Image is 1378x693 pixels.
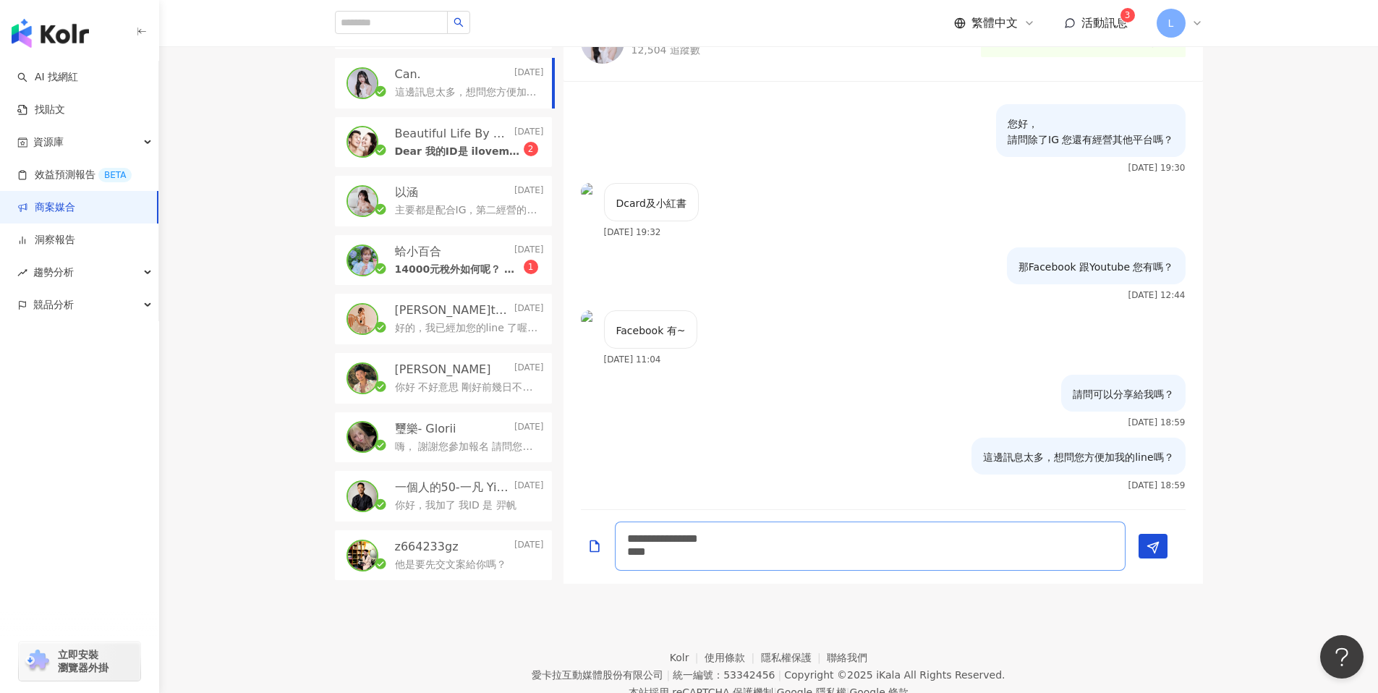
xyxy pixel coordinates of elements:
[514,126,544,142] p: [DATE]
[983,449,1173,465] p: 這邊訊息太多，想問您方便加我的line嗎？
[514,362,544,378] p: [DATE]
[670,652,705,663] a: Kolr
[33,126,64,158] span: 資源庫
[58,648,109,674] span: 立即安裝 瀏覽器外掛
[604,354,661,365] p: [DATE] 11:04
[395,539,459,555] p: z664233gz
[666,669,670,681] span: |
[348,127,377,156] img: KOL Avatar
[514,421,544,437] p: [DATE]
[395,85,538,100] p: 這邊訊息太多，想問您方便加我的line嗎？
[348,482,377,511] img: KOL Avatar
[514,184,544,200] p: [DATE]
[876,669,901,681] a: iKala
[395,203,538,218] p: 主要都是配合IG，第二經營的平台還有Threads累積5.4萬粉
[1008,116,1173,148] p: 您好， 請問除了IG 您還有經營其他平台嗎？
[604,227,661,237] p: [DATE] 19:32
[581,310,598,328] img: KOL Avatar
[395,321,538,336] p: 好的，我已經加您的line 了喔您幫我看一下有沒有收到訊息 我叫[PERSON_NAME]
[1168,15,1174,31] span: L
[1128,480,1186,490] p: [DATE] 18:59
[395,126,511,142] p: Beautiful Life By GM
[348,69,377,98] img: KOL Avatar
[395,362,491,378] p: [PERSON_NAME]
[395,244,441,260] p: 蛤小百合
[971,15,1018,31] span: 繁體中文
[1018,259,1174,275] p: 那Facebook 跟Youtube 您有嗎？
[395,480,511,496] p: 一個人的50-一凡 Yifan
[395,145,524,159] p: Dear 我的ID是 ilovemonica
[19,642,140,681] a: chrome extension立即安裝 瀏覽器外掛
[524,142,538,156] sup: 2
[524,260,538,274] sup: 1
[348,305,377,333] img: KOL Avatar
[23,650,51,673] img: chrome extension
[12,19,89,48] img: logo
[33,289,74,321] span: 競品分析
[587,529,602,563] button: Add a file
[827,652,867,663] a: 聯絡我們
[514,67,544,82] p: [DATE]
[17,103,65,117] a: 找貼文
[395,263,524,277] p: 14000元稅外如何呢？ 文案100-300字，最久30秒（效果不會影片越長越好）
[17,233,75,247] a: 洞察報告
[1081,16,1128,30] span: 活動訊息
[784,669,1005,681] div: Copyright © 2025 All Rights Reserved.
[616,195,686,211] p: Dcard及小紅書
[395,440,538,454] p: 嗨， 謝謝您參加報名 請問您的合作方式是？
[395,498,516,513] p: 你好，我加了 我ID 是 羿帆
[761,652,828,663] a: 隱私權保護
[395,302,511,318] p: [PERSON_NAME]t0128
[1139,534,1168,558] button: Send
[454,17,464,27] span: search
[528,144,534,154] span: 2
[1125,10,1131,20] span: 3
[1128,417,1186,428] p: [DATE] 18:59
[673,669,775,681] div: 統一編號：53342456
[616,323,686,339] p: Facebook 有~
[395,67,421,82] p: Can.
[514,480,544,496] p: [DATE]
[1128,163,1186,173] p: [DATE] 19:30
[514,302,544,318] p: [DATE]
[33,256,74,289] span: 趨勢分析
[778,669,781,681] span: |
[705,652,761,663] a: 使用條款
[395,380,538,395] p: 你好 不好意思 剛好前幾日不在國內 合作報價為IG REELS+限動 5000元 供您參考 若需要可加LINE: [GEOGRAPHIC_DATA]
[532,669,663,681] div: 愛卡拉互動媒體股份有限公司
[348,187,377,216] img: KOL Avatar
[348,541,377,570] img: KOL Avatar
[1073,386,1174,402] p: 請問可以分享給我嗎？
[17,168,132,182] a: 效益預測報告BETA
[1320,635,1364,679] iframe: Help Scout Beacon - Open
[581,183,598,200] img: KOL Avatar
[348,422,377,451] img: KOL Avatar
[528,262,534,272] span: 1
[1120,8,1135,22] sup: 3
[348,246,377,275] img: KOL Avatar
[514,539,544,555] p: [DATE]
[1128,290,1186,300] p: [DATE] 12:44
[17,268,27,278] span: rise
[631,43,700,58] p: 12,504 追蹤數
[395,558,506,572] p: 他是要先交文案給你嗎？
[17,70,78,85] a: searchAI 找網紅
[395,184,418,200] p: 以涵
[348,364,377,393] img: KOL Avatar
[395,421,456,437] p: 璽樂- Glorii
[514,244,544,260] p: [DATE]
[17,200,75,215] a: 商案媒合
